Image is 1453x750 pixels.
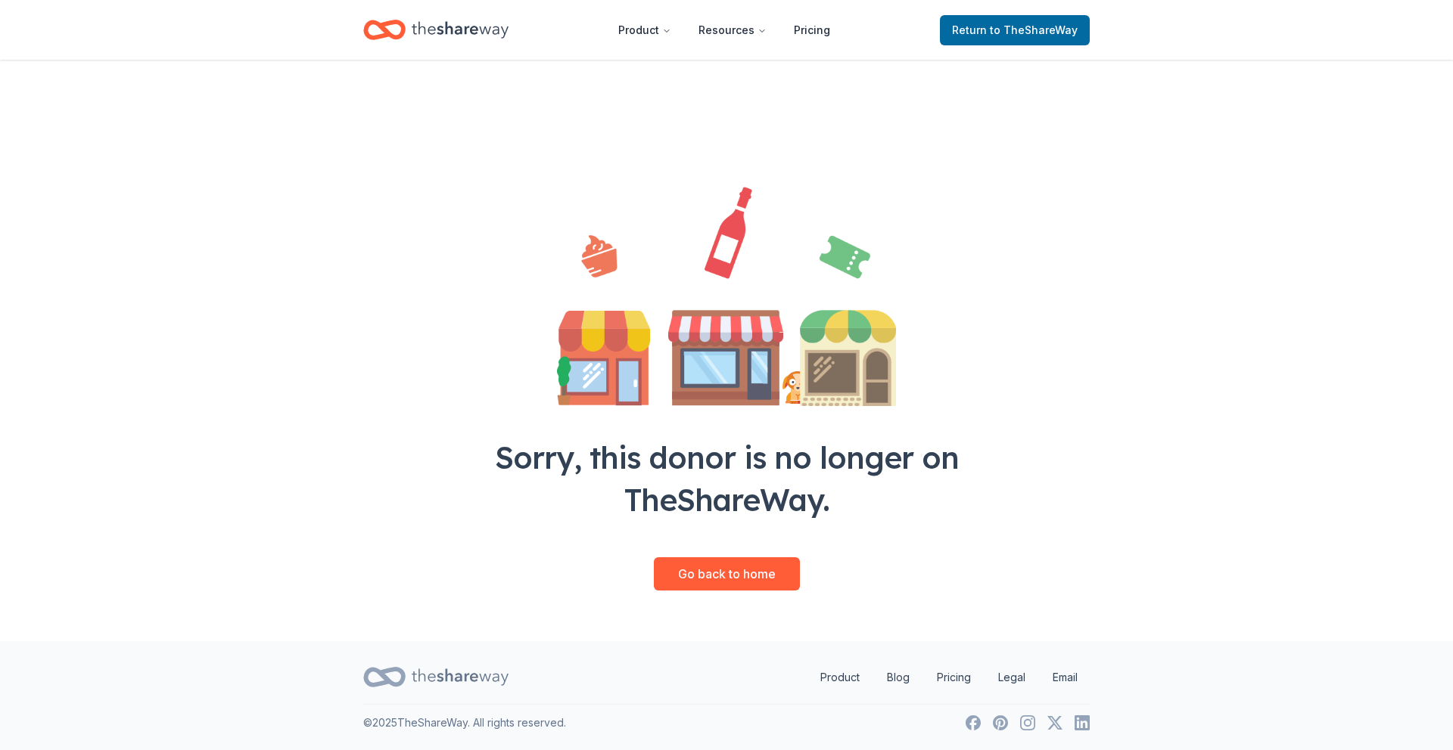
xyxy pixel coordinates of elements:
span: to TheShareWay [990,23,1078,36]
p: © 2025 TheShareWay. All rights reserved. [363,714,566,732]
a: Blog [875,662,922,693]
button: Product [606,15,683,45]
a: Go back to home [654,557,800,590]
a: Product [808,662,872,693]
button: Resources [686,15,779,45]
nav: quick links [808,662,1090,693]
div: Sorry, this donor is no longer on TheShareWay. [460,436,993,521]
a: Returnto TheShareWay [940,15,1090,45]
a: Home [363,12,509,48]
a: Pricing [782,15,842,45]
span: Return [952,21,1078,39]
a: Legal [986,662,1038,693]
img: Illustration for landing page [557,187,896,406]
a: Email [1041,662,1090,693]
nav: Main [606,12,842,48]
a: Pricing [925,662,983,693]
